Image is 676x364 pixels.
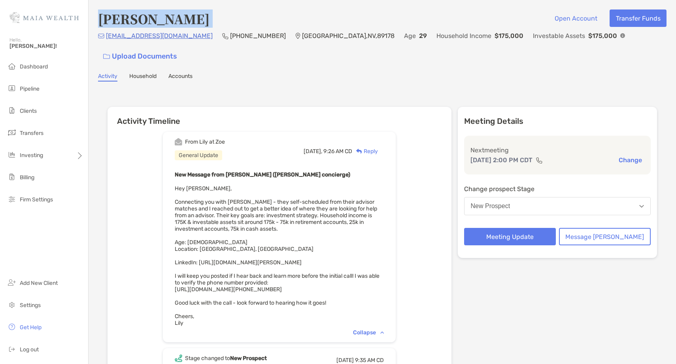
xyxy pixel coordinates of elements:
[230,31,286,41] p: [PHONE_NUMBER]
[185,355,267,362] div: Stage changed to
[7,278,17,287] img: add_new_client icon
[175,138,182,146] img: Event icon
[168,73,193,82] a: Accounts
[404,31,416,41] p: Age
[106,31,213,41] p: [EMAIL_ADDRESS][DOMAIN_NAME]
[9,3,79,32] img: Zoe Logo
[352,147,378,155] div: Reply
[222,33,228,39] img: Phone Icon
[20,108,37,114] span: Clients
[610,9,667,27] button: Transfer Funds
[464,184,651,194] p: Change prospect Stage
[175,171,350,178] b: New Message from [PERSON_NAME] ([PERSON_NAME] concierge)
[536,157,543,163] img: communication type
[436,31,491,41] p: Household Income
[20,63,48,70] span: Dashboard
[103,54,110,59] img: button icon
[20,196,53,203] span: Firm Settings
[471,203,510,210] div: New Prospect
[175,150,222,160] div: General Update
[7,172,17,182] img: billing icon
[323,148,352,155] span: 9:26 AM CD
[559,228,651,245] button: Message [PERSON_NAME]
[533,31,585,41] p: Investable Assets
[20,346,39,353] span: Log out
[20,280,58,286] span: Add New Client
[20,152,43,159] span: Investing
[353,329,384,336] div: Collapse
[7,322,17,332] img: get-help icon
[9,43,83,49] span: [PERSON_NAME]!
[380,331,384,334] img: Chevron icon
[20,85,40,92] span: Pipeline
[588,31,617,41] p: $175,000
[355,357,384,364] span: 9:35 AM CD
[7,106,17,115] img: clients icon
[129,73,157,82] a: Household
[419,31,427,41] p: 29
[20,130,43,136] span: Transfers
[464,197,651,215] button: New Prospect
[7,61,17,71] img: dashboard icon
[7,150,17,159] img: investing icon
[20,324,42,331] span: Get Help
[98,73,117,82] a: Activity
[108,107,451,126] h6: Activity Timeline
[7,300,17,309] img: settings icon
[7,344,17,354] img: logout icon
[7,194,17,204] img: firm-settings icon
[98,34,104,38] img: Email Icon
[175,355,182,362] img: Event icon
[336,357,354,364] span: [DATE]
[620,33,625,38] img: Info Icon
[7,128,17,137] img: transfers icon
[230,355,267,362] b: New Prospect
[295,33,300,39] img: Location Icon
[639,205,644,208] img: Open dropdown arrow
[464,116,651,126] p: Meeting Details
[185,138,225,145] div: From Lily at Zoe
[20,302,41,309] span: Settings
[495,31,523,41] p: $175,000
[470,145,645,155] p: Next meeting
[356,149,362,154] img: Reply icon
[98,48,182,65] a: Upload Documents
[302,31,395,41] p: [GEOGRAPHIC_DATA] , NV , 89178
[548,9,603,27] button: Open Account
[175,185,380,326] span: Hey [PERSON_NAME], Connecting you with [PERSON_NAME] - they self-scheduled from their advisor mat...
[616,156,644,164] button: Change
[470,155,532,165] p: [DATE] 2:00 PM CDT
[98,9,210,28] h4: [PERSON_NAME]
[304,148,322,155] span: [DATE],
[20,174,34,181] span: Billing
[7,83,17,93] img: pipeline icon
[464,228,556,245] button: Meeting Update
